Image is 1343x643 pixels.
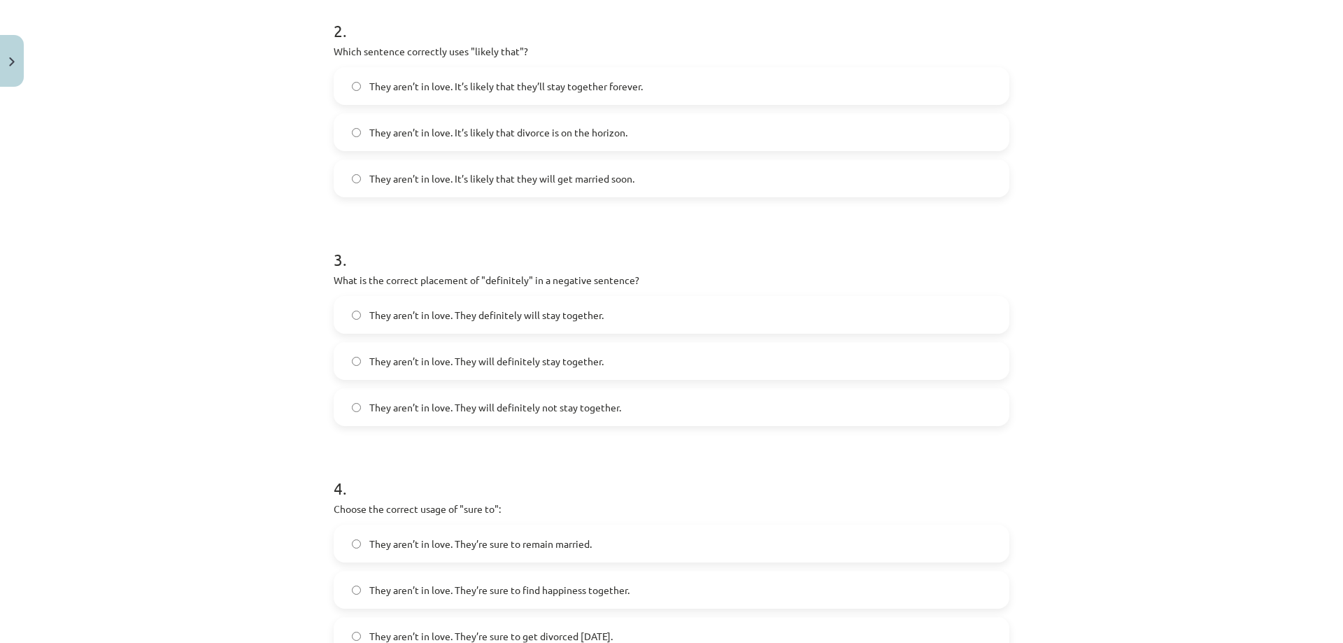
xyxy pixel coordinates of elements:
[369,308,604,323] span: They aren’t in love. They definitely will stay together.
[369,171,634,186] span: They aren’t in love. It’s likely that they will get married soon.
[334,225,1009,269] h1: 3 .
[334,502,1009,516] p: Choose the correct usage of "sure to":
[369,400,621,415] span: They aren’t in love. They will definitely not stay together.
[352,311,361,320] input: They aren’t in love. They definitely will stay together.
[334,454,1009,497] h1: 4 .
[352,174,361,183] input: They aren’t in love. It’s likely that they will get married soon.
[352,82,361,91] input: They aren’t in love. It’s likely that they’ll stay together forever.
[9,57,15,66] img: icon-close-lesson-0947bae3869378f0d4975bcd49f059093ad1ed9edebbc8119c70593378902aed.svg
[369,79,643,94] span: They aren’t in love. It’s likely that they’ll stay together forever.
[369,583,630,598] span: They aren’t in love. They’re sure to find happiness together.
[334,44,1009,59] p: Which sentence correctly uses "likely that"?
[352,586,361,595] input: They aren’t in love. They’re sure to find happiness together.
[352,539,361,549] input: They aren’t in love. They’re sure to remain married.
[369,125,627,140] span: They aren’t in love. It’s likely that divorce is on the horizon.
[352,357,361,366] input: They aren’t in love. They will definitely stay together.
[334,273,1009,288] p: What is the correct placement of "definitely" in a negative sentence?
[369,354,604,369] span: They aren’t in love. They will definitely stay together.
[352,403,361,412] input: They aren’t in love. They will definitely not stay together.
[369,537,592,551] span: They aren’t in love. They’re sure to remain married.
[352,128,361,137] input: They aren’t in love. It’s likely that divorce is on the horizon.
[352,632,361,641] input: They aren’t in love. They’re sure to get divorced [DATE].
